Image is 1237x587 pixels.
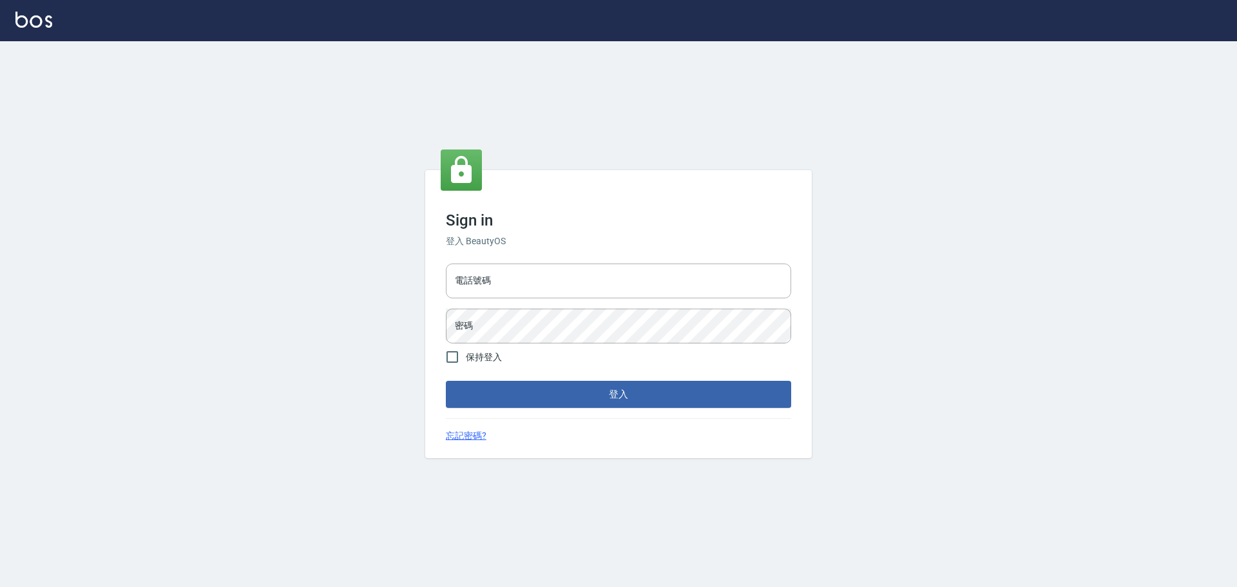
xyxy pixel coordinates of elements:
h6: 登入 BeautyOS [446,235,791,248]
button: 登入 [446,381,791,408]
img: Logo [15,12,52,28]
a: 忘記密碼? [446,429,486,443]
span: 保持登入 [466,351,502,364]
h3: Sign in [446,211,791,229]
